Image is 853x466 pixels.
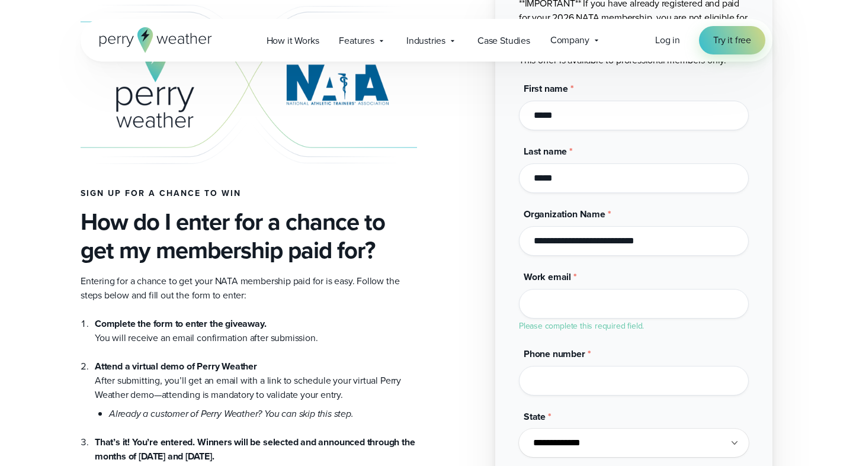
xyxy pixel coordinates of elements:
[109,407,354,420] em: Already a customer of Perry Weather? You can skip this step.
[267,34,319,48] span: How it Works
[95,317,417,345] li: You will receive an email confirmation after submission.
[699,26,765,54] a: Try it free
[713,33,751,47] span: Try it free
[655,33,680,47] a: Log in
[95,345,417,421] li: After submitting, you’ll get an email with a link to schedule your virtual Perry Weather demo—att...
[81,274,417,303] p: Entering for a chance to get your NATA membership paid for is easy. Follow the steps below and fi...
[524,207,605,221] span: Organization Name
[524,347,585,361] span: Phone number
[95,317,266,330] strong: Complete the form to enter the giveaway.
[550,33,589,47] span: Company
[256,28,329,53] a: How it Works
[467,28,540,53] a: Case Studies
[477,34,530,48] span: Case Studies
[81,189,417,198] h4: Sign up for a chance to win
[519,320,644,332] label: Please complete this required field.
[339,34,374,48] span: Features
[95,435,415,463] strong: That’s it! You’re entered. Winners will be selected and announced through the months of [DATE] an...
[524,144,567,158] span: Last name
[524,270,571,284] span: Work email
[524,82,568,95] span: First name
[406,34,445,48] span: Industries
[524,410,546,423] span: State
[81,208,417,265] h3: How do I enter for a chance to get my membership paid for?
[95,359,257,373] strong: Attend a virtual demo of Perry Weather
